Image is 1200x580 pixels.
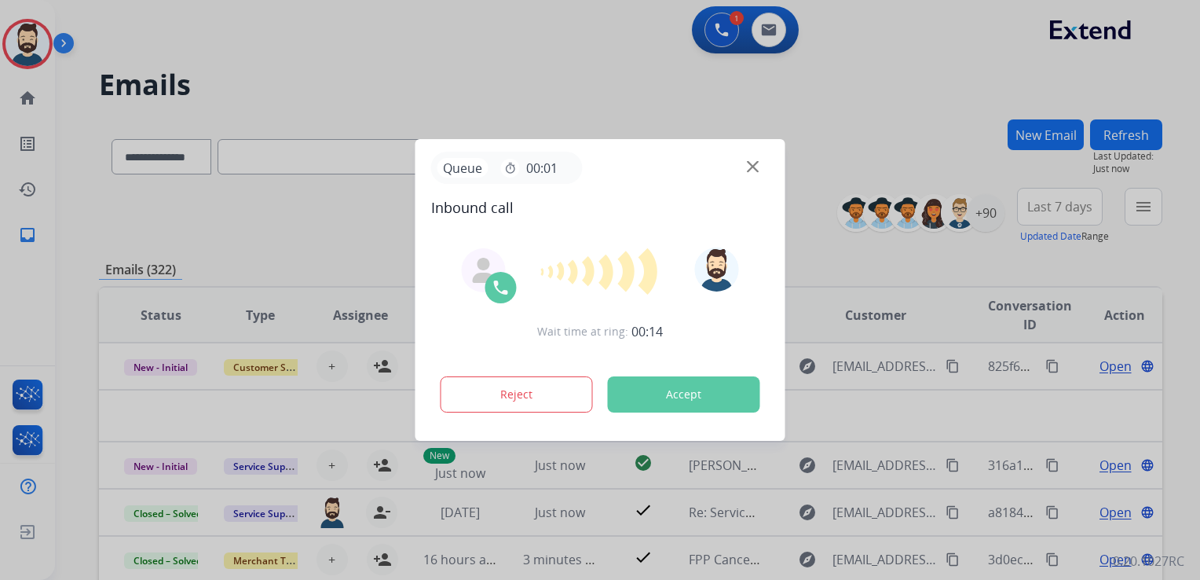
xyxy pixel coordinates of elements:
[492,278,510,297] img: call-icon
[608,376,760,413] button: Accept
[537,324,628,340] span: Wait time at ring:
[747,161,759,173] img: close-button
[471,258,496,283] img: agent-avatar
[694,248,738,292] img: avatar
[1113,552,1184,571] p: 0.20.1027RC
[631,322,663,341] span: 00:14
[437,158,488,178] p: Queue
[441,376,593,413] button: Reject
[504,162,517,174] mat-icon: timer
[431,196,770,218] span: Inbound call
[526,159,558,178] span: 00:01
